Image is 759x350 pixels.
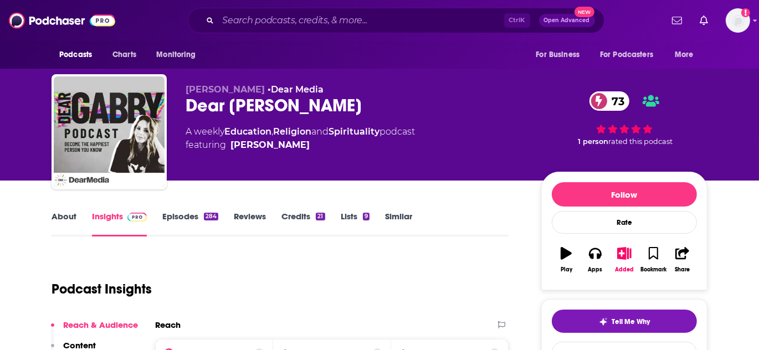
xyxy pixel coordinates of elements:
[316,213,325,220] div: 21
[218,12,504,29] input: Search podcasts, credits, & more...
[552,182,697,207] button: Follow
[581,240,609,280] button: Apps
[504,13,530,28] span: Ctrl K
[148,44,210,65] button: open menu
[52,211,76,236] a: About
[52,44,106,65] button: open menu
[112,47,136,63] span: Charts
[667,44,707,65] button: open menu
[311,126,329,137] span: and
[234,211,266,236] a: Reviews
[9,10,115,31] img: Podchaser - Follow, Share and Rate Podcasts
[552,211,697,234] div: Rate
[186,84,265,95] span: [PERSON_NAME]
[726,8,750,33] button: Show profile menu
[640,266,666,273] div: Bookmark
[186,125,415,152] div: A weekly podcast
[127,213,147,222] img: Podchaser Pro
[575,7,594,17] span: New
[615,266,634,273] div: Added
[329,126,379,137] a: Spirituality
[268,84,324,95] span: •
[63,320,138,330] p: Reach & Audience
[52,281,152,297] h1: Podcast Insights
[363,213,370,220] div: 9
[668,11,686,30] a: Show notifications dropdown
[588,266,603,273] div: Apps
[741,8,750,17] svg: Add a profile image
[552,310,697,333] button: tell me why sparkleTell Me Why
[612,317,650,326] span: Tell Me Why
[578,137,608,146] span: 1 person
[639,240,668,280] button: Bookmark
[155,320,181,330] h2: Reach
[608,137,673,146] span: rated this podcast
[186,138,415,152] span: featuring
[204,213,218,220] div: 284
[105,44,143,65] a: Charts
[668,240,697,280] button: Share
[589,91,630,111] a: 73
[601,91,630,111] span: 73
[593,44,669,65] button: open menu
[230,138,310,152] a: Gabby Bernstein
[156,47,196,63] span: Monitoring
[281,211,325,236] a: Credits21
[224,126,271,137] a: Education
[552,240,581,280] button: Play
[675,47,694,63] span: More
[51,320,138,340] button: Reach & Audience
[726,8,750,33] span: Logged in as scottb4744
[59,47,92,63] span: Podcasts
[341,211,370,236] a: Lists9
[162,211,218,236] a: Episodes284
[726,8,750,33] img: User Profile
[271,84,324,95] a: Dear Media
[385,211,412,236] a: Similar
[561,266,572,273] div: Play
[92,211,147,236] a: InsightsPodchaser Pro
[539,14,595,27] button: Open AdvancedNew
[271,126,273,137] span: ,
[541,84,707,153] div: 73 1 personrated this podcast
[544,18,590,23] span: Open Advanced
[188,8,604,33] div: Search podcasts, credits, & more...
[599,317,608,326] img: tell me why sparkle
[536,47,579,63] span: For Business
[695,11,712,30] a: Show notifications dropdown
[610,240,639,280] button: Added
[528,44,593,65] button: open menu
[675,266,690,273] div: Share
[600,47,653,63] span: For Podcasters
[273,126,311,137] a: Religion
[54,76,165,187] img: Dear Gabby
